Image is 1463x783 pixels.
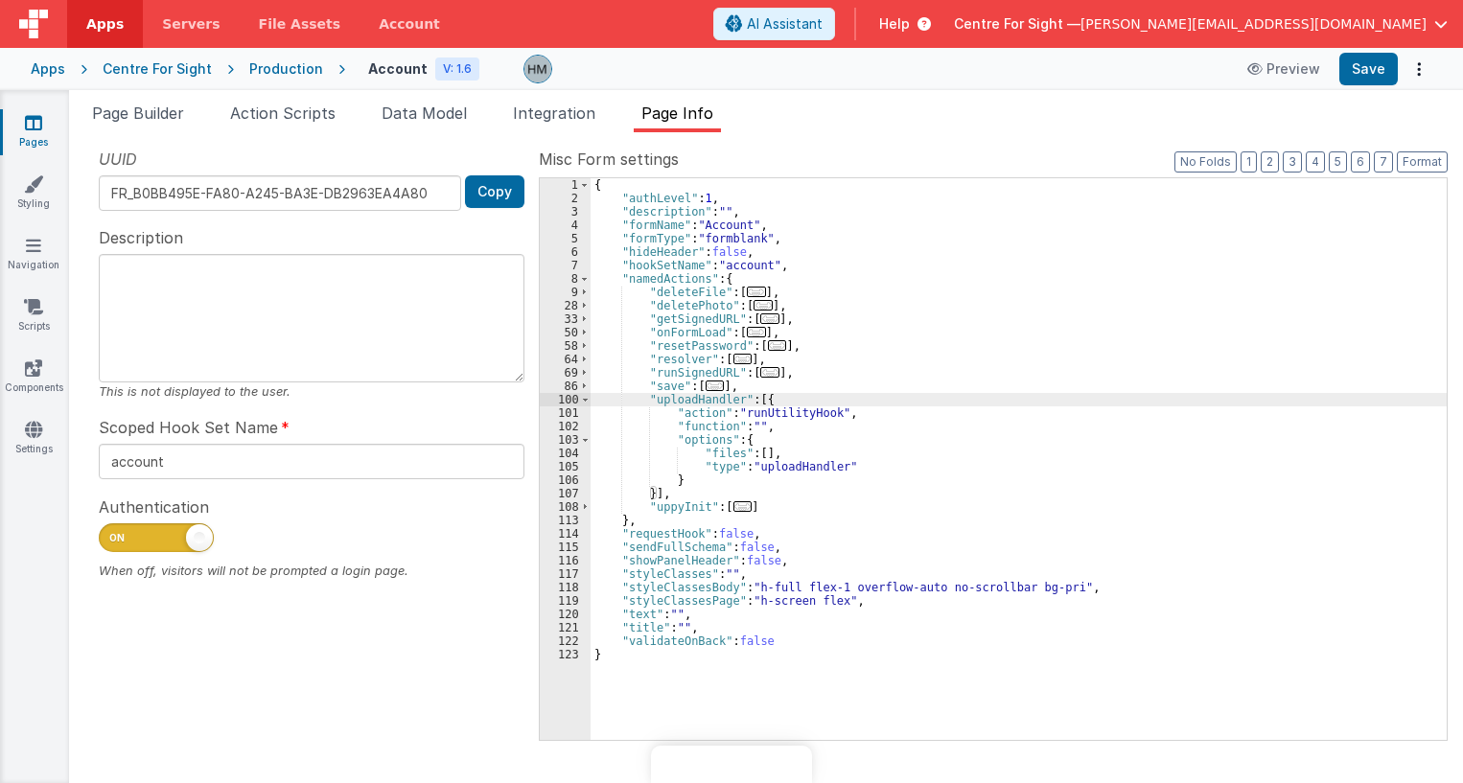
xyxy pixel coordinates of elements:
div: 123 [540,648,591,661]
div: When off, visitors will not be prompted a login page. [99,562,524,580]
div: 108 [540,500,591,514]
span: File Assets [259,14,341,34]
div: 101 [540,406,591,420]
button: Copy [465,175,524,208]
span: ... [747,327,766,337]
span: Action Scripts [230,104,336,123]
div: V: 1.6 [435,58,479,81]
div: 58 [540,339,591,353]
div: 113 [540,514,591,527]
span: ... [733,501,753,512]
span: ... [747,287,766,297]
span: AI Assistant [747,14,823,34]
div: This is not displayed to the user. [99,382,524,401]
button: 1 [1241,151,1257,173]
div: 107 [540,487,591,500]
div: 116 [540,554,591,567]
span: ... [754,300,773,311]
div: 103 [540,433,591,447]
button: Save [1339,53,1398,85]
span: Scoped Hook Set Name [99,416,278,439]
span: Description [99,226,183,249]
span: Data Model [382,104,467,123]
div: 105 [540,460,591,473]
span: ... [768,340,787,351]
div: 119 [540,594,591,608]
img: 1b65a3e5e498230d1b9478315fee565b [524,56,551,82]
span: ... [760,313,779,324]
h4: Account [368,61,428,76]
span: ... [733,354,753,364]
span: Centre For Sight — [954,14,1080,34]
span: ... [706,380,725,391]
div: 86 [540,380,591,393]
span: Servers [162,14,220,34]
div: 64 [540,353,591,366]
button: Format [1397,151,1448,173]
span: Apps [86,14,124,34]
div: 122 [540,634,591,648]
div: 115 [540,541,591,554]
button: 2 [1261,151,1279,173]
div: 120 [540,608,591,621]
div: 100 [540,393,591,406]
div: 104 [540,447,591,460]
button: 6 [1351,151,1370,173]
div: 69 [540,366,591,380]
div: 3 [540,205,591,219]
button: 3 [1283,151,1302,173]
div: 4 [540,219,591,232]
div: 7 [540,259,591,272]
span: Page Builder [92,104,184,123]
button: Options [1405,56,1432,82]
div: 1 [540,178,591,192]
button: No Folds [1174,151,1237,173]
span: Integration [513,104,595,123]
span: ... [760,367,779,378]
div: 2 [540,192,591,205]
div: 117 [540,567,591,581]
span: Authentication [99,495,209,518]
div: 106 [540,473,591,487]
span: Page Info [641,104,713,123]
button: AI Assistant [713,8,835,40]
div: Centre For Sight [103,59,212,79]
button: 5 [1329,151,1347,173]
span: [PERSON_NAME][EMAIL_ADDRESS][DOMAIN_NAME] [1080,14,1427,34]
div: Production [249,59,323,79]
div: 50 [540,326,591,339]
div: 5 [540,232,591,245]
div: 28 [540,299,591,312]
div: 102 [540,420,591,433]
button: 7 [1374,151,1393,173]
div: 33 [540,312,591,326]
div: 9 [540,286,591,299]
div: 114 [540,527,591,541]
button: Preview [1236,54,1332,84]
span: Misc Form settings [539,148,679,171]
span: UUID [99,148,137,171]
button: Centre For Sight — [PERSON_NAME][EMAIL_ADDRESS][DOMAIN_NAME] [954,14,1448,34]
div: 6 [540,245,591,259]
div: 121 [540,621,591,634]
button: 4 [1306,151,1325,173]
div: 118 [540,581,591,594]
div: 8 [540,272,591,286]
span: Help [879,14,910,34]
div: Apps [31,59,65,79]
